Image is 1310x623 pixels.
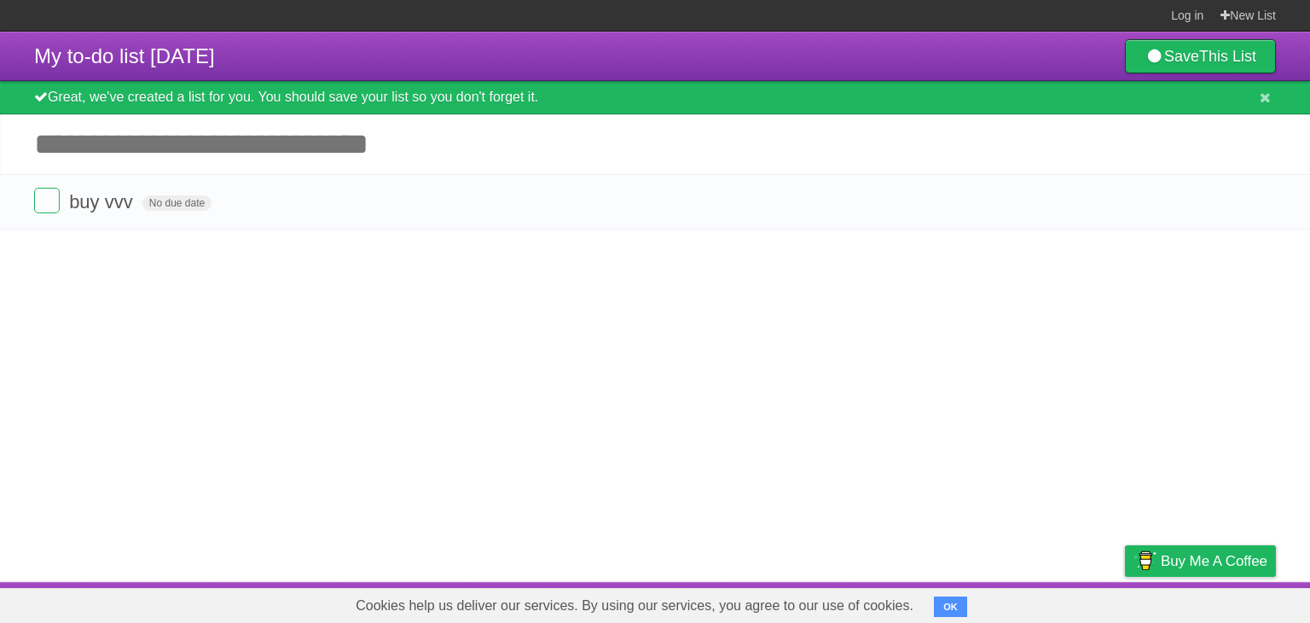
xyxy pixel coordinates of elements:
a: Privacy [1103,586,1147,619]
a: Developers [954,586,1023,619]
b: This List [1199,48,1256,65]
a: Suggest a feature [1168,586,1276,619]
span: Cookies help us deliver our services. By using our services, you agree to our use of cookies. [339,589,930,623]
span: No due date [142,195,212,211]
img: Buy me a coffee [1133,546,1156,575]
span: Buy me a coffee [1161,546,1267,576]
a: Terms [1045,586,1082,619]
span: buy vvv [69,191,137,213]
button: OK [934,597,967,617]
a: Buy me a coffee [1125,545,1276,577]
a: About [898,586,934,619]
label: Done [34,188,60,213]
a: SaveThis List [1125,39,1276,73]
span: My to-do list [DATE] [34,44,215,67]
